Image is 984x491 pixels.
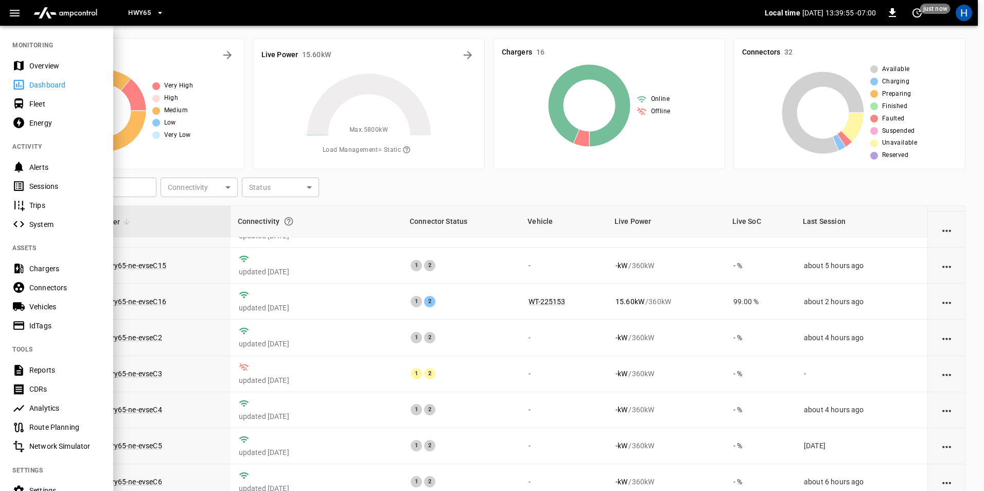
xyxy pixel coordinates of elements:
p: Local time [765,8,800,18]
div: Alerts [29,162,101,172]
div: IdTags [29,321,101,331]
div: profile-icon [956,5,972,21]
div: Reports [29,365,101,375]
div: Chargers [29,264,101,274]
span: just now [920,4,951,14]
div: Connectors [29,283,101,293]
div: System [29,219,101,230]
div: Dashboard [29,80,101,90]
div: Route Planning [29,422,101,432]
div: Sessions [29,181,101,191]
img: ampcontrol.io logo [29,3,101,23]
div: Fleet [29,99,101,109]
div: Overview [29,61,101,71]
p: [DATE] 13:39:55 -07:00 [802,8,876,18]
div: CDRs [29,384,101,394]
button: set refresh interval [909,5,925,21]
span: HWY65 [128,7,151,19]
div: Trips [29,200,101,211]
div: Energy [29,118,101,128]
div: Vehicles [29,302,101,312]
div: Network Simulator [29,441,101,451]
div: Analytics [29,403,101,413]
